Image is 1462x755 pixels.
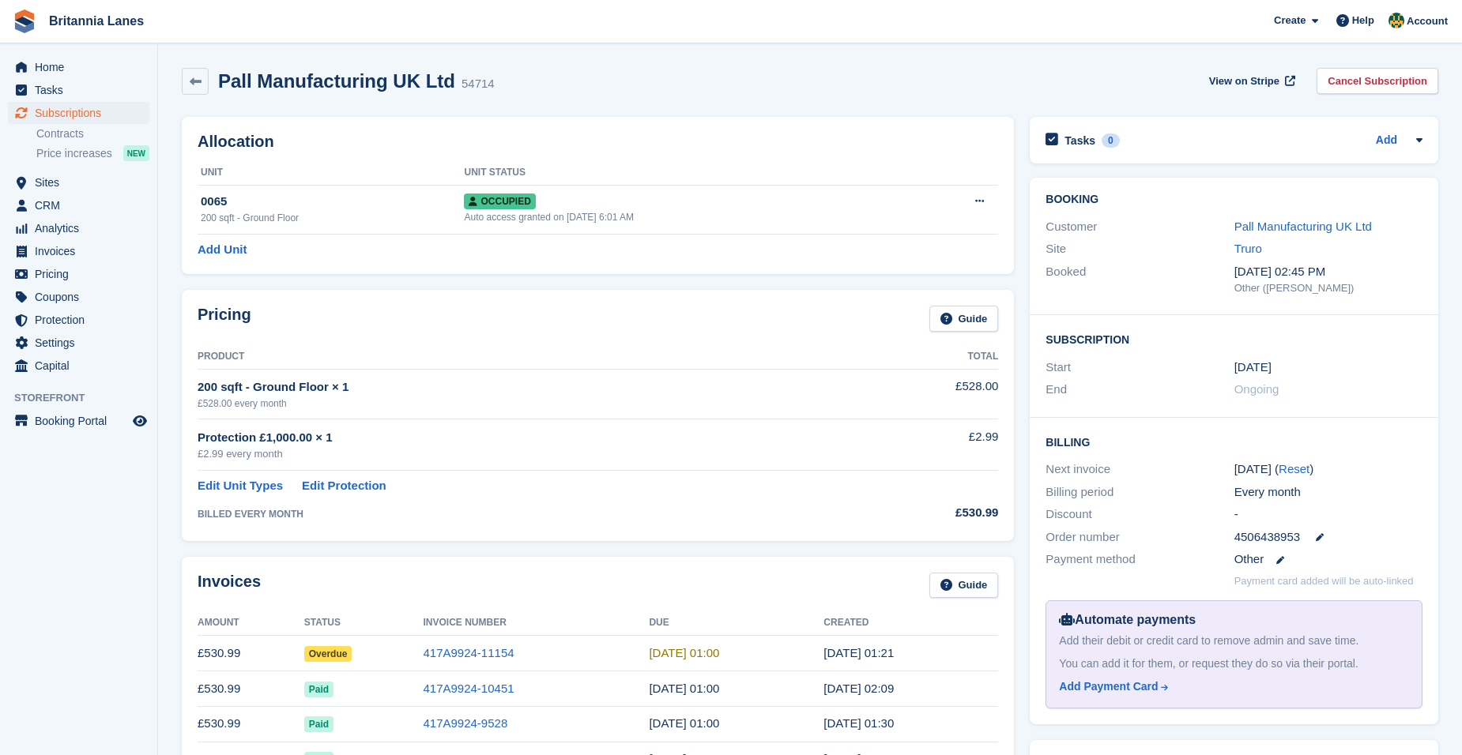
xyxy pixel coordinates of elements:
div: 200 sqft - Ground Floor × 1 [198,378,850,396]
h2: Billing [1046,434,1422,449]
th: Total [850,344,999,370]
a: menu [8,309,149,331]
span: Booking Portal [35,410,130,432]
th: Invoice Number [423,610,649,636]
th: Unit Status [464,160,910,186]
div: £2.99 every month [198,446,850,462]
span: Price increases [36,146,112,161]
th: Created [823,610,998,636]
span: Analytics [35,217,130,239]
a: 417A9924-11154 [423,646,514,659]
div: Every month [1234,483,1422,501]
a: menu [8,194,149,216]
span: Sites [35,171,130,193]
a: Pall Manufacturing UK Ltd [1234,220,1372,233]
div: NEW [123,145,149,161]
a: Add [1376,132,1397,150]
a: menu [8,263,149,285]
h2: Invoices [198,573,261,599]
div: Payment method [1046,550,1234,569]
a: Guide [929,573,999,599]
time: 2025-09-02 00:00:00 UTC [649,646,719,659]
td: £528.00 [850,369,999,419]
h2: Allocation [198,133,998,151]
a: Reset [1279,462,1309,475]
div: Other [1234,550,1422,569]
a: View on Stripe [1203,68,1298,94]
div: [DATE] ( ) [1234,460,1422,479]
a: menu [8,240,149,262]
h2: Booking [1046,193,1422,206]
div: Protection £1,000.00 × 1 [198,429,850,447]
span: Subscriptions [35,102,130,124]
div: Add their debit or credit card to remove admin and save time. [1059,633,1409,649]
div: 0065 [201,193,464,211]
time: 2025-09-01 00:21:08 UTC [823,646,894,659]
th: Amount [198,610,304,636]
div: [DATE] 02:45 PM [1234,263,1422,281]
time: 2025-08-02 00:00:00 UTC [649,682,719,695]
span: Overdue [304,646,352,662]
time: 2025-07-02 00:00:00 UTC [649,716,719,730]
div: Booked [1046,263,1234,296]
div: Other ([PERSON_NAME]) [1234,280,1422,296]
div: Billing period [1046,483,1234,501]
div: 54714 [462,75,495,93]
a: menu [8,410,149,432]
span: Occupied [464,193,535,209]
td: £530.99 [198,706,304,742]
div: - [1234,505,1422,524]
time: 2024-10-01 00:00:00 UTC [1234,359,1272,377]
h2: Pall Manufacturing UK Ltd [218,70,455,92]
div: Order number [1046,528,1234,547]
a: menu [8,102,149,124]
a: 417A9924-9528 [423,716,507,730]
div: End [1046,381,1234,399]
span: Paid [304,682,333,697]
a: menu [8,217,149,239]
span: Invoices [35,240,130,262]
div: Site [1046,240,1234,258]
div: 200 sqft - Ground Floor [201,211,464,225]
span: CRM [35,194,130,216]
span: Tasks [35,79,130,101]
td: £530.99 [198,636,304,671]
span: Create [1274,13,1306,28]
span: Storefront [14,390,157,406]
span: Settings [35,332,130,354]
a: menu [8,171,149,193]
a: 417A9924-10451 [423,682,514,695]
span: Coupons [35,286,130,308]
th: Unit [198,160,464,186]
a: menu [8,79,149,101]
a: Cancel Subscription [1317,68,1438,94]
p: Payment card added will be auto-linked [1234,573,1414,589]
a: Truro [1234,242,1262,255]
img: stora-icon-8386f47178a22dfd0bd8f6a31ec36ba5ce8667c1dd55bd0f319d3a0aa187defe.svg [13,9,36,33]
div: Add Payment Card [1059,678,1158,695]
a: menu [8,355,149,377]
h2: Tasks [1064,133,1095,148]
th: Product [198,344,850,370]
div: Discount [1046,505,1234,524]
a: Britannia Lanes [43,8,150,34]
div: £528.00 every month [198,396,850,411]
div: Start [1046,359,1234,377]
a: Add Unit [198,241,247,259]
span: Help [1352,13,1374,28]
a: menu [8,286,149,308]
div: Customer [1046,218,1234,236]
div: 0 [1102,133,1120,148]
div: £530.99 [850,504,999,522]
div: Automate payments [1059,610,1409,629]
a: Add Payment Card [1059,678,1403,695]
div: Next invoice [1046,460,1234,479]
a: Price increases NEW [36,145,149,162]
span: View on Stripe [1209,73,1279,89]
span: Account [1407,13,1448,29]
span: Home [35,56,130,78]
a: menu [8,332,149,354]
div: BILLED EVERY MONTH [198,507,850,521]
a: Preview store [130,411,149,430]
span: Ongoing [1234,382,1279,396]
